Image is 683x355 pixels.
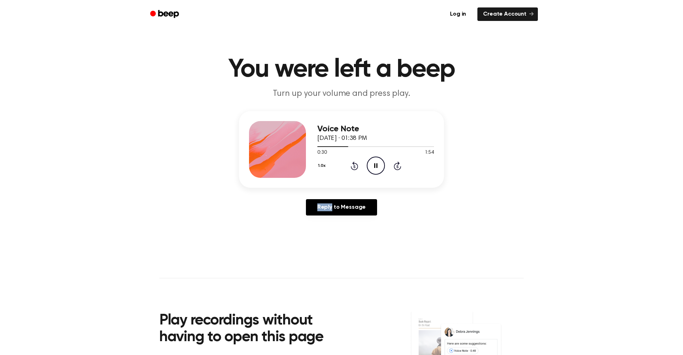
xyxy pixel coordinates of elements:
[443,6,473,22] a: Log in
[205,88,478,100] p: Turn up your volume and press play.
[145,7,185,21] a: Beep
[317,160,328,172] button: 1.0x
[317,124,434,134] h3: Voice Note
[159,312,351,346] h2: Play recordings without having to open this page
[425,149,434,157] span: 1:54
[159,57,524,82] h1: You were left a beep
[477,7,538,21] a: Create Account
[317,135,367,142] span: [DATE] · 01:38 PM
[306,199,377,215] a: Reply to Message
[317,149,327,157] span: 0:30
